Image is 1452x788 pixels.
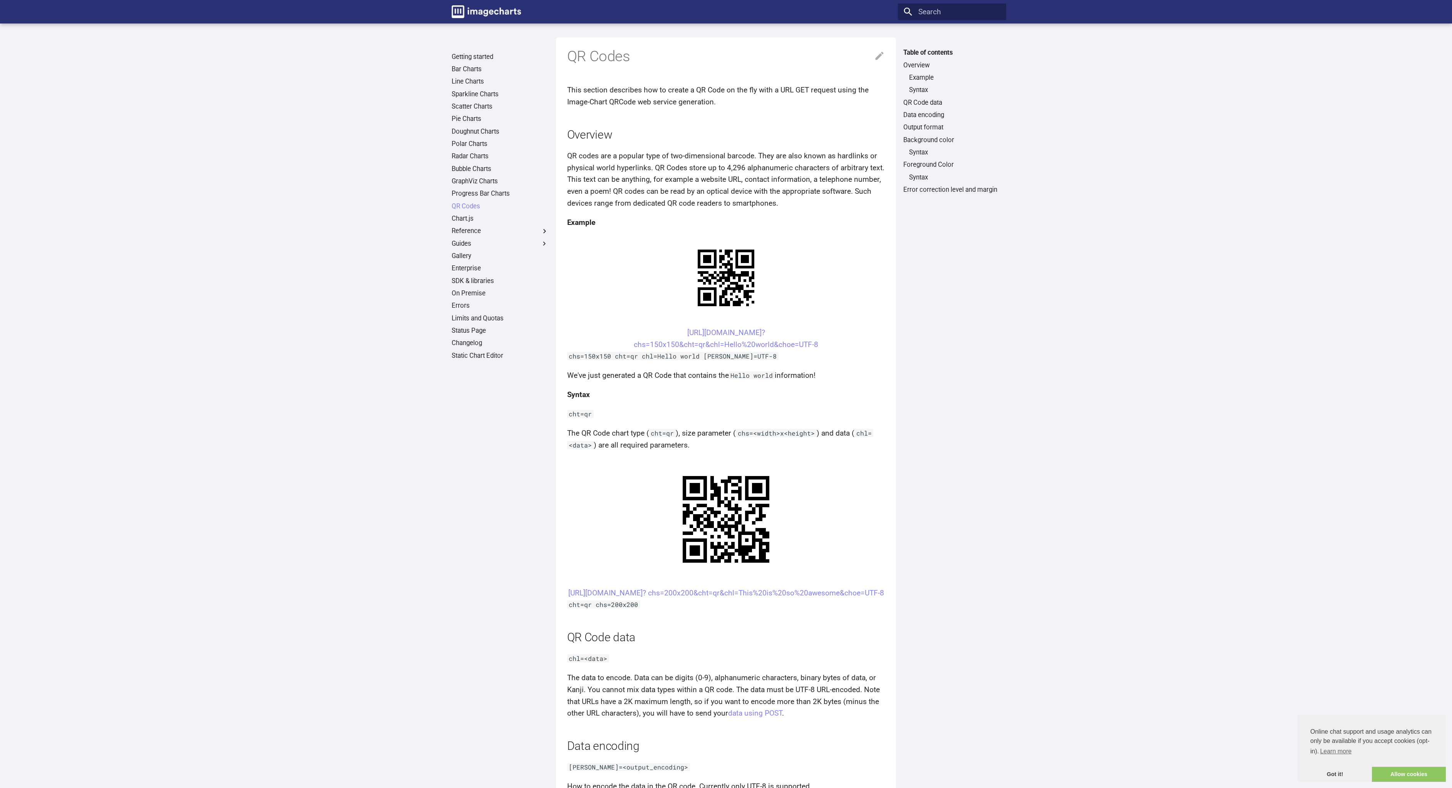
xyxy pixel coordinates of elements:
code: chl=<data> [567,654,610,662]
h4: Syntax [567,389,885,401]
a: Output format [903,123,1000,132]
a: Doughnut Charts [452,127,549,136]
a: Background color [903,136,1000,144]
h4: Example [567,217,885,229]
code: chs=<width>x<height> [736,429,817,437]
img: logo [452,5,521,18]
a: Radar Charts [452,152,549,161]
a: Changelog [452,339,549,347]
img: chart [665,459,787,580]
a: Pie Charts [452,115,549,123]
span: Online chat support and usage analytics can only be available if you accept cookies (opt-in). [1310,727,1434,757]
a: Gallery [452,252,549,260]
a: Syntax [909,173,1001,182]
div: cookieconsent [1298,715,1446,782]
nav: Overview [903,74,1000,94]
a: [URL][DOMAIN_NAME]?chs=150x150&cht=qr&chl=Hello%20world&choe=UTF-8 [634,328,818,349]
a: Image-Charts documentation [448,2,524,22]
a: Status Page [452,327,549,335]
p: QR codes are a popular type of two-dimensional barcode. They are also known as hardlinks or physi... [567,150,885,210]
a: On Premise [452,289,549,298]
h2: QR Code data [567,629,885,645]
a: dismiss cookie message [1298,767,1372,782]
a: QR Codes [452,202,549,211]
code: cht=qr chs=200x200 [567,600,640,609]
nav: Foreground Color [903,173,1000,182]
p: The data to encode. Data can be digits (0-9), alphanumeric characters, binary bytes of data, or K... [567,672,885,719]
a: Chart.js [452,215,549,223]
a: Bubble Charts [452,165,549,173]
nav: Background color [903,148,1000,157]
code: chs=150x150 cht=qr chl=Hello world [PERSON_NAME]=UTF-8 [567,352,779,360]
code: [PERSON_NAME]=<output_encoding> [567,763,690,771]
a: Foreground Color [903,161,1000,169]
a: [URL][DOMAIN_NAME]? chs=200x200&cht=qr&chl=This%20is%20so%20awesome&choe=UTF-8 [568,588,884,597]
nav: Table of contents [898,49,1006,194]
label: Table of contents [898,49,1006,57]
a: Error correction level and margin [903,186,1000,194]
img: chart [684,236,768,320]
a: Errors [452,302,549,310]
label: Guides [452,240,549,248]
a: Data encoding [903,111,1000,119]
a: GraphViz Charts [452,177,549,186]
code: Hello world [729,371,775,379]
a: allow cookies [1372,767,1446,782]
p: The QR Code chart type ( ), size parameter ( ) and data ( ) are all required parameters. [567,428,885,451]
h1: QR Codes [567,47,885,66]
code: cht=qr [649,429,676,437]
a: Syntax [909,148,1001,157]
a: Line Charts [452,77,549,86]
a: Static Chart Editor [452,352,549,360]
a: Limits and Quotas [452,314,549,323]
h2: Overview [567,127,885,143]
a: Overview [903,61,1000,70]
a: data using POST [728,709,782,718]
a: Getting started [452,53,549,61]
a: QR Code data [903,99,1000,107]
a: Sparkline Charts [452,90,549,99]
code: cht=qr [567,410,594,418]
a: Scatter Charts [452,102,549,111]
a: Polar Charts [452,140,549,148]
a: Progress Bar Charts [452,189,549,198]
a: Enterprise [452,264,549,273]
a: learn more about cookies [1319,746,1353,757]
a: Example [909,74,1001,82]
a: Bar Charts [452,65,549,74]
a: Syntax [909,86,1001,94]
p: This section describes how to create a QR Code on the fly with a URL GET request using the Image-... [567,84,885,108]
a: SDK & libraries [452,277,549,285]
p: We've just generated a QR Code that contains the information! [567,370,885,382]
input: Search [898,3,1006,20]
h2: Data encoding [567,738,885,754]
label: Reference [452,227,549,235]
